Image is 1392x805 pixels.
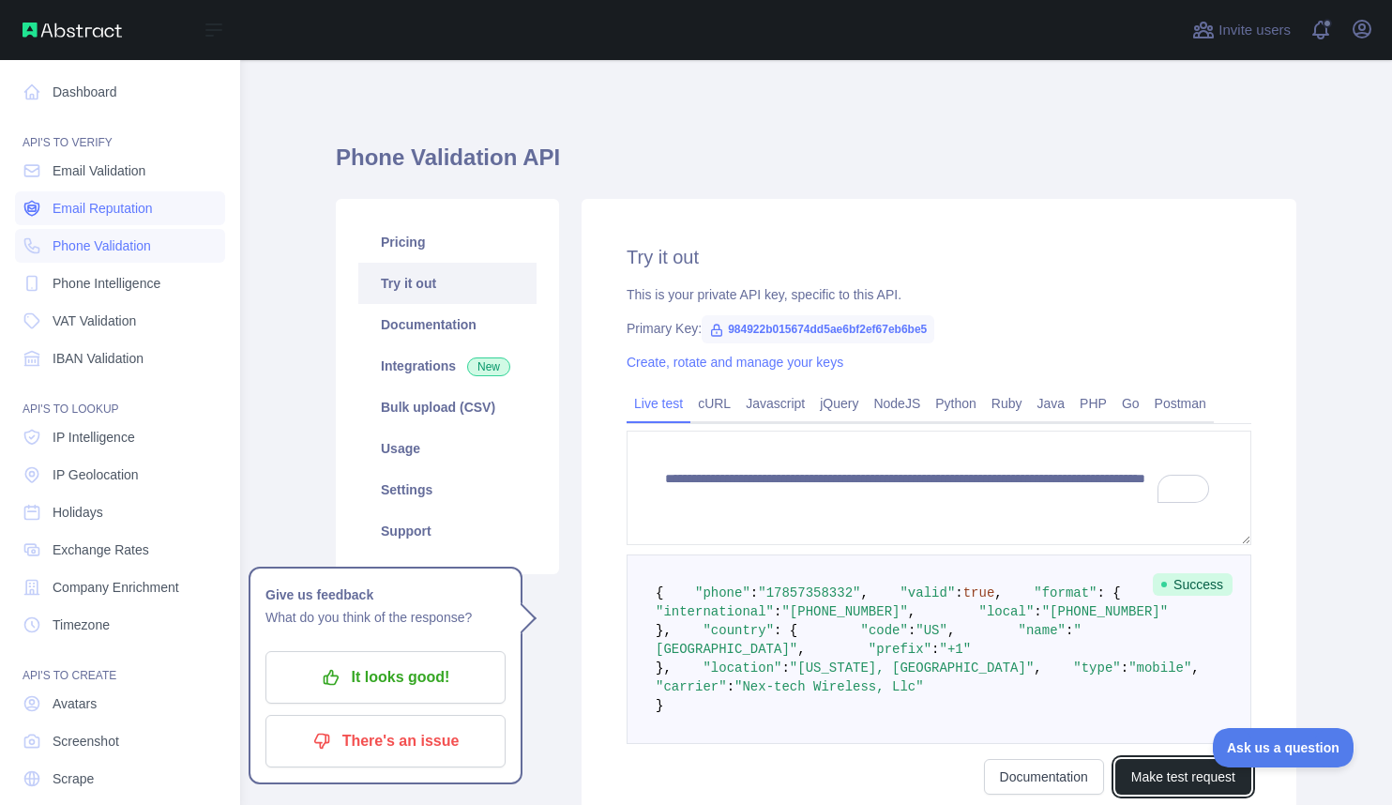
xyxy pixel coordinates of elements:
span: Phone Intelligence [53,274,160,293]
span: 984922b015674dd5ae6bf2ef67eb6be5 [702,315,934,343]
span: : [774,604,781,619]
a: Timezone [15,608,225,642]
span: New [467,357,510,376]
span: true [963,585,995,600]
a: PHP [1072,388,1114,418]
span: "17857358332" [758,585,860,600]
a: Avatars [15,687,225,721]
span: IBAN Validation [53,349,144,368]
span: "type" [1073,661,1120,676]
span: Screenshot [53,732,119,751]
a: IP Geolocation [15,458,225,492]
a: Exchange Rates [15,533,225,567]
span: }, [656,661,672,676]
a: Pricing [358,221,537,263]
span: , [947,623,955,638]
a: Javascript [738,388,812,418]
span: "carrier" [656,679,727,694]
a: NodeJS [866,388,928,418]
a: Company Enrichment [15,570,225,604]
span: : [931,642,939,657]
a: Documentation [358,304,537,345]
span: "country" [703,623,774,638]
div: API'S TO LOOKUP [15,379,225,417]
h2: Try it out [627,244,1251,270]
span: "mobile" [1128,661,1191,676]
span: : [727,679,734,694]
a: Scrape [15,762,225,796]
span: Holidays [53,503,103,522]
a: Create, rotate and manage your keys [627,355,843,370]
a: IP Intelligence [15,420,225,454]
span: Email Reputation [53,199,153,218]
span: Exchange Rates [53,540,149,559]
a: IBAN Validation [15,342,225,375]
span: "international" [656,604,774,619]
span: Phone Validation [53,236,151,255]
a: Dashboard [15,75,225,109]
span: Company Enrichment [53,578,179,597]
a: Holidays [15,495,225,529]
span: IP Intelligence [53,428,135,447]
span: Email Validation [53,161,145,180]
span: "prefix" [869,642,931,657]
span: }, [656,623,672,638]
span: : [781,661,789,676]
span: "phone" [695,585,750,600]
span: Success [1153,573,1233,596]
a: Python [928,388,984,418]
a: Phone Validation [15,229,225,263]
span: Invite users [1218,20,1291,41]
span: "Nex-tech Wireless, Llc" [734,679,924,694]
span: { [656,585,663,600]
a: Try it out [358,263,537,304]
span: "US" [915,623,947,638]
a: Ruby [984,388,1030,418]
a: Usage [358,428,537,469]
span: : { [1097,585,1121,600]
span: : [1034,604,1041,619]
span: Timezone [53,615,110,634]
span: "local" [978,604,1034,619]
a: Bulk upload (CSV) [358,387,537,428]
span: , [1191,661,1199,676]
span: "[PHONE_NUMBER]" [1042,604,1168,619]
div: API'S TO VERIFY [15,113,225,150]
textarea: To enrich screen reader interactions, please activate Accessibility in Grammarly extension settings [627,431,1251,545]
a: Postman [1147,388,1214,418]
span: "location" [703,661,781,676]
a: Screenshot [15,724,225,758]
span: "valid" [900,585,955,600]
span: : { [774,623,797,638]
span: "[PHONE_NUMBER]" [781,604,907,619]
span: "[US_STATE], [GEOGRAPHIC_DATA]" [790,661,1034,676]
a: Email Reputation [15,191,225,225]
span: Scrape [53,769,94,788]
span: : [955,585,962,600]
a: Live test [627,388,690,418]
span: : [1066,623,1073,638]
span: Avatars [53,694,97,713]
span: , [860,585,868,600]
span: , [908,604,915,619]
span: : [1121,661,1128,676]
a: jQuery [812,388,866,418]
a: Email Validation [15,154,225,188]
span: , [1034,661,1041,676]
span: "+1" [939,642,971,657]
a: Integrations New [358,345,537,387]
a: Java [1030,388,1073,418]
button: Make test request [1115,759,1251,795]
a: Settings [358,469,537,510]
a: Phone Intelligence [15,266,225,300]
span: } [656,698,663,713]
button: Invite users [1188,15,1294,45]
a: Documentation [984,759,1104,795]
iframe: Toggle Customer Support [1213,728,1354,767]
span: "format" [1034,585,1097,600]
a: Support [358,510,537,552]
span: IP Geolocation [53,465,139,484]
a: VAT Validation [15,304,225,338]
span: : [908,623,915,638]
a: Go [1114,388,1147,418]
